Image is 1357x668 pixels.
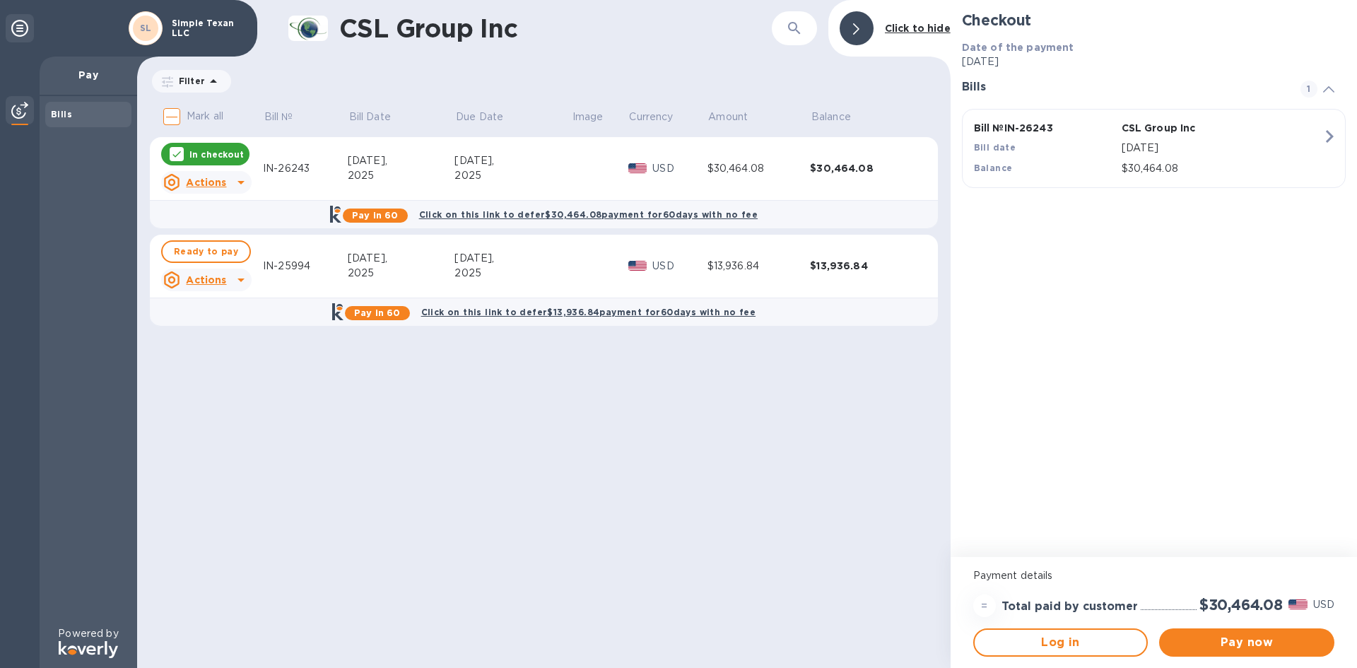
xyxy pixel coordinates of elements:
[708,110,748,124] p: Amount
[974,121,1116,135] p: Bill № IN-26243
[348,251,454,266] div: [DATE],
[811,110,869,124] span: Balance
[454,153,571,168] div: [DATE],
[962,42,1074,53] b: Date of the payment
[628,163,647,173] img: USD
[454,251,571,266] div: [DATE],
[456,110,503,124] p: Due Date
[1288,599,1308,609] img: USD
[264,110,312,124] span: Bill №
[354,307,400,318] b: Pay in 60
[339,13,711,43] h1: CSL Group Inc
[974,163,1013,173] b: Balance
[1170,634,1323,651] span: Pay now
[974,142,1016,153] b: Bill date
[1313,597,1334,612] p: USD
[1199,596,1283,614] h2: $30,464.08
[1122,141,1322,156] p: [DATE]
[707,161,811,176] div: $30,464.08
[973,568,1334,583] p: Payment details
[454,168,571,183] div: 2025
[349,110,409,124] span: Bill Date
[986,634,1136,651] span: Log in
[58,626,118,641] p: Powered by
[1122,121,1264,135] p: CSL Group Inc
[973,594,996,617] div: =
[652,161,707,176] p: USD
[962,11,1346,29] h2: Checkout
[348,168,454,183] div: 2025
[962,54,1346,69] p: [DATE]
[263,161,348,176] div: IN-26243
[187,109,223,124] p: Mark all
[349,110,391,124] p: Bill Date
[454,266,571,281] div: 2025
[811,110,851,124] p: Balance
[51,68,126,82] p: Pay
[1159,628,1334,657] button: Pay now
[264,110,293,124] p: Bill №
[973,628,1149,657] button: Log in
[140,23,152,33] b: SL
[708,110,766,124] span: Amount
[885,23,951,34] b: Click to hide
[59,641,118,658] img: Logo
[1001,600,1138,614] h3: Total paid by customer
[161,240,251,263] button: Ready to pay
[962,109,1346,188] button: Bill №IN-26243CSL Group IncBill date[DATE]Balance$30,464.08
[707,259,811,274] div: $13,936.84
[173,75,205,87] p: Filter
[186,274,226,286] u: Actions
[421,307,756,317] b: Click on this link to defer $13,936.84 payment for 60 days with no fee
[456,110,522,124] span: Due Date
[172,18,242,38] p: Simple Texan LLC
[810,259,918,273] div: $13,936.84
[174,243,238,260] span: Ready to pay
[962,81,1283,94] h3: Bills
[186,177,226,188] u: Actions
[51,109,72,119] b: Bills
[189,148,244,160] p: In checkout
[810,161,918,175] div: $30,464.08
[348,153,454,168] div: [DATE],
[348,266,454,281] div: 2025
[1300,81,1317,98] span: 1
[263,259,348,274] div: IN-25994
[628,261,647,271] img: USD
[419,209,758,220] b: Click on this link to defer $30,464.08 payment for 60 days with no fee
[352,210,398,221] b: Pay in 60
[652,259,707,274] p: USD
[1122,161,1322,176] p: $30,464.08
[629,110,673,124] p: Currency
[572,110,604,124] p: Image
